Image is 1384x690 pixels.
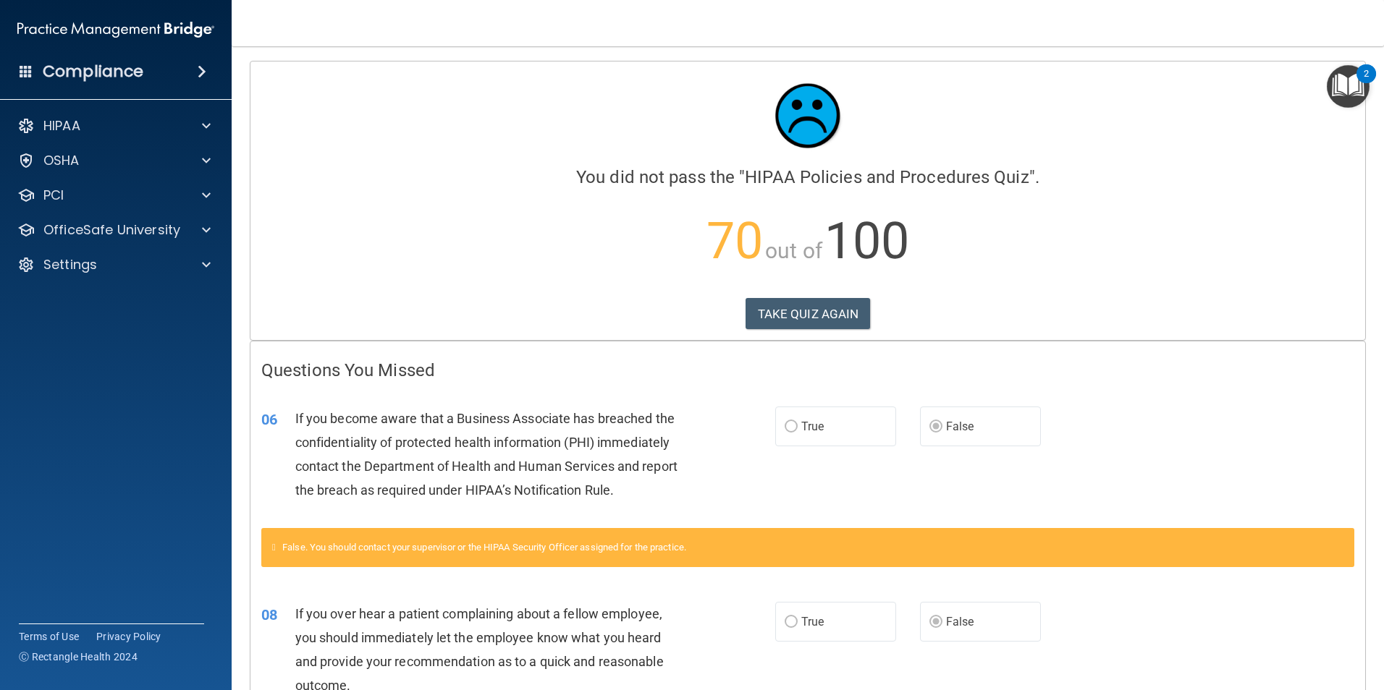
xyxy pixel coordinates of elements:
div: 2 [1364,74,1369,93]
input: False [929,617,942,628]
a: Privacy Policy [96,629,161,644]
input: True [785,422,798,433]
a: OfficeSafe University [17,221,211,239]
p: PCI [43,187,64,204]
a: OSHA [17,152,211,169]
input: True [785,617,798,628]
span: True [801,615,824,629]
a: HIPAA [17,117,211,135]
a: Terms of Use [19,629,79,644]
img: sad_face.ecc698e2.jpg [764,72,851,159]
button: Open Resource Center, 2 new notifications [1327,65,1370,108]
h4: You did not pass the " ". [261,168,1354,187]
input: False [929,422,942,433]
a: Settings [17,256,211,273]
a: PCI [17,187,211,204]
img: PMB logo [17,15,214,44]
span: 70 [706,211,763,271]
p: OSHA [43,152,80,169]
span: False [946,615,974,629]
span: True [801,419,824,433]
span: 08 [261,606,277,623]
span: False [946,419,974,433]
span: 06 [261,411,277,428]
span: 100 [824,211,909,271]
p: HIPAA [43,117,80,135]
p: Settings [43,256,97,273]
h4: Compliance [43,61,143,82]
span: Ⓒ Rectangle Health 2024 [19,649,138,664]
span: HIPAA Policies and Procedures Quiz [745,167,1029,187]
span: If you become aware that a Business Associate has breached the confidentiality of protected healt... [295,411,678,498]
iframe: Drift Widget Chat Controller [1312,590,1367,645]
p: OfficeSafe University [43,221,180,239]
button: TAKE QUIZ AGAIN [746,298,871,330]
span: out of [765,238,822,263]
span: False. You should contact your supervisor or the HIPAA Security Officer assigned for the practice. [282,542,686,553]
h4: Questions You Missed [261,361,1354,380]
